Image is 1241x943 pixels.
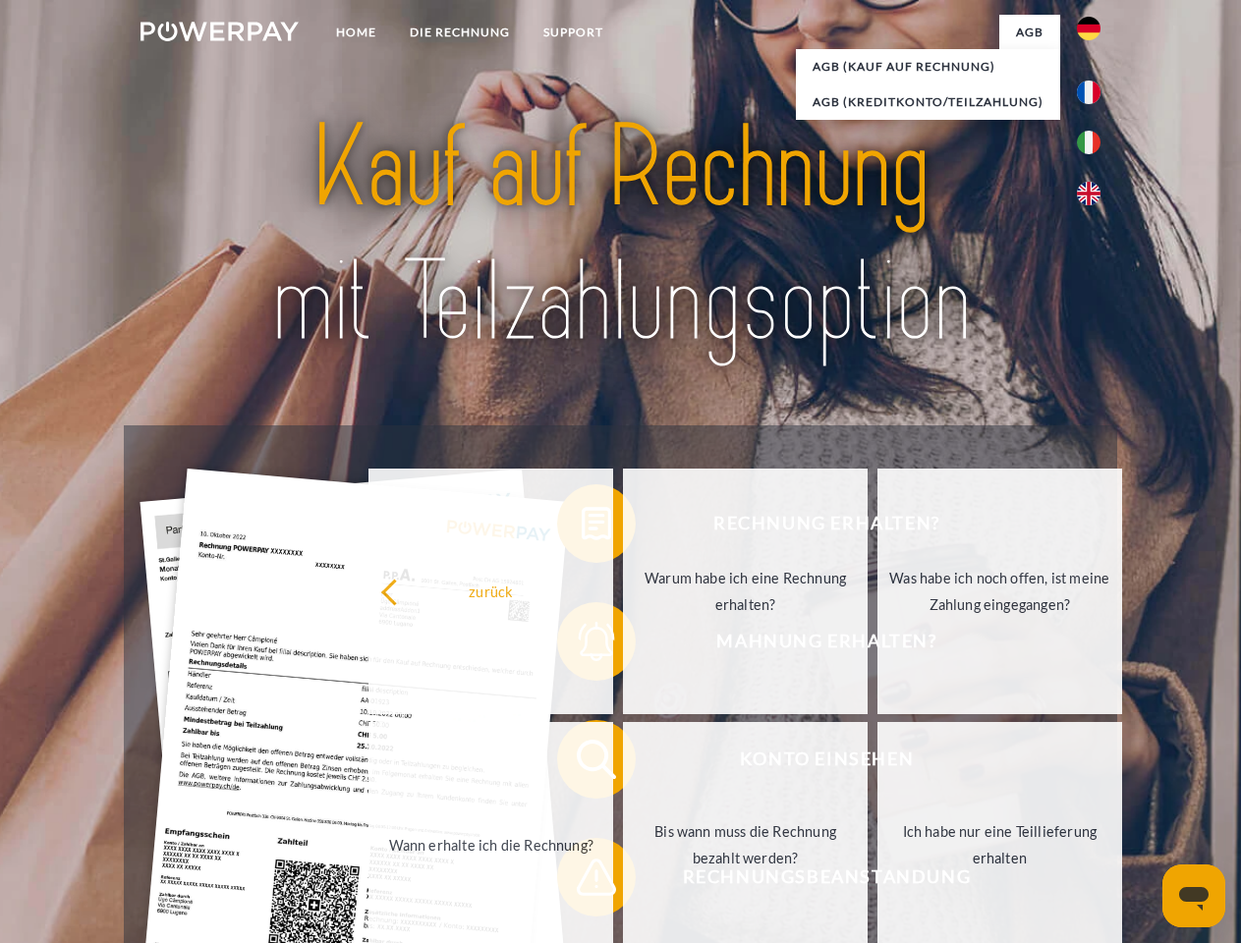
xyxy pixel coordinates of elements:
[380,831,601,858] div: Wann erhalte ich die Rechnung?
[999,15,1060,50] a: agb
[1077,81,1100,104] img: fr
[889,818,1110,871] div: Ich habe nur eine Teillieferung erhalten
[1077,17,1100,40] img: de
[1162,864,1225,927] iframe: Schaltfläche zum Öffnen des Messaging-Fensters
[188,94,1053,376] img: title-powerpay_de.svg
[796,84,1060,120] a: AGB (Kreditkonto/Teilzahlung)
[635,818,856,871] div: Bis wann muss die Rechnung bezahlt werden?
[1077,131,1100,154] img: it
[877,469,1122,714] a: Was habe ich noch offen, ist meine Zahlung eingegangen?
[1077,182,1100,205] img: en
[527,15,620,50] a: SUPPORT
[635,565,856,618] div: Warum habe ich eine Rechnung erhalten?
[380,578,601,604] div: zurück
[141,22,299,41] img: logo-powerpay-white.svg
[889,565,1110,618] div: Was habe ich noch offen, ist meine Zahlung eingegangen?
[319,15,393,50] a: Home
[393,15,527,50] a: DIE RECHNUNG
[796,49,1060,84] a: AGB (Kauf auf Rechnung)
